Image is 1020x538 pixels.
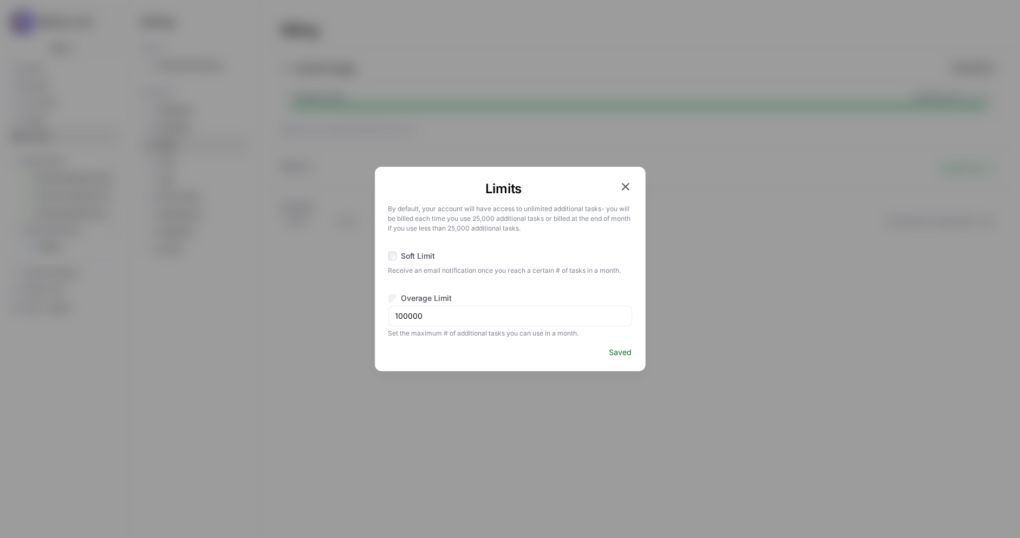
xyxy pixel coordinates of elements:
[401,293,452,304] span: Overage Limit
[395,311,625,322] input: 0
[388,326,632,338] span: Set the maximum # of additional tasks you can use in a month.
[388,252,397,260] input: Soft Limit
[401,251,435,261] span: Soft Limit
[609,347,632,358] span: Saved
[388,202,632,233] p: By default, your account will have access to unlimited additional tasks - you will be billed each...
[388,180,619,198] h1: Limits
[388,264,632,275] span: Receive an email notification once you reach a certain # of tasks in a month.
[388,294,397,303] input: Overage Limit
